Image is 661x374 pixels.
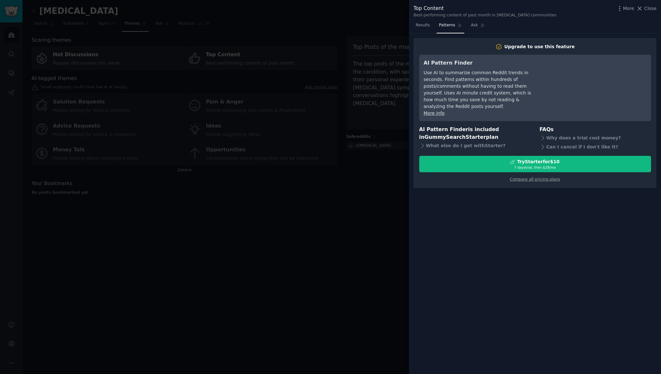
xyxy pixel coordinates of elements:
a: More info [424,111,445,116]
span: GummySearch Starter [424,134,486,140]
span: Ask [471,22,478,28]
iframe: YouTube video player [550,59,647,107]
span: Results [416,22,430,28]
span: More [623,5,634,12]
div: Why does a trial cost money? [539,133,651,142]
div: Best-performing content of past month in [MEDICAL_DATA] communities [413,13,556,18]
h3: AI Pattern Finder [424,59,541,67]
a: Patterns [437,20,464,33]
div: Can I cancel if I don't like it? [539,142,651,151]
span: Close [644,5,656,12]
button: TryStarterfor$107 daystrial, then $29/mo [419,156,651,172]
button: More [616,5,634,12]
h3: FAQs [539,126,651,134]
div: 7 days trial, then $ 29 /mo [420,165,651,170]
div: Try Starter for $10 [517,158,559,165]
div: Use AI to summarize common Reddit trends in seconds. Find patterns within hundreds of posts/comme... [424,69,541,110]
div: Top Content [413,4,556,13]
div: Upgrade to use this feature [504,43,575,50]
span: Patterns [439,22,455,28]
div: What else do I get with Starter ? [419,141,531,150]
a: Compare all pricing plans [510,177,560,182]
h3: AI Pattern Finder is included in plan [419,126,531,141]
a: Ask [469,20,487,33]
button: Close [636,5,656,12]
a: Results [413,20,432,33]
